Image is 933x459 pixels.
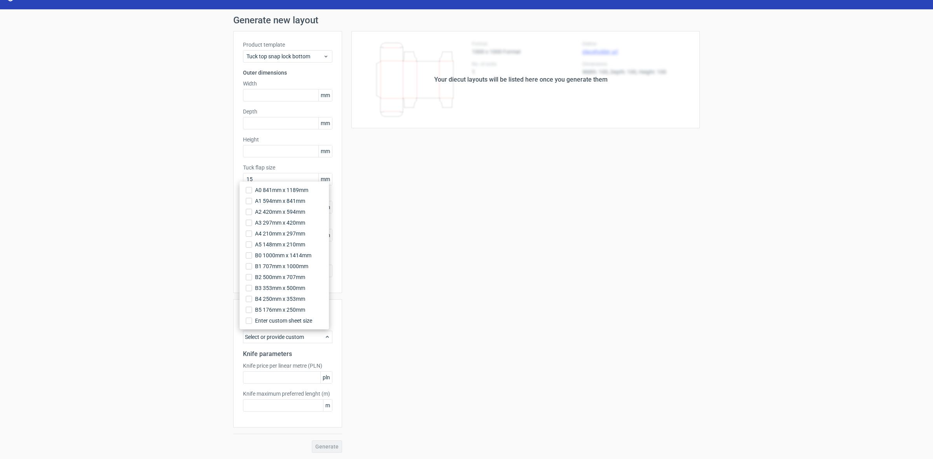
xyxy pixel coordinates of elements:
label: Product template [243,41,332,49]
label: Knife price per linear metre (PLN) [243,362,332,370]
label: Height [243,136,332,143]
div: Your diecut layouts will be listed here once you generate them [434,75,608,84]
span: mm [318,145,332,157]
span: mm [318,173,332,185]
div: Select or provide custom [243,331,332,343]
span: mm [318,117,332,129]
label: Knife maximum preferred lenght (m) [243,390,332,398]
span: B1 707mm x 1000mm [255,262,308,270]
label: Width [243,80,332,87]
span: A5 148mm x 210mm [255,241,305,248]
label: Depth [243,108,332,115]
span: A1 594mm x 841mm [255,197,305,205]
span: B0 1000mm x 1414mm [255,251,311,259]
span: pln [320,372,332,383]
span: A2 420mm x 594mm [255,208,305,216]
span: m [323,400,332,411]
span: A4 210mm x 297mm [255,230,305,237]
span: B2 500mm x 707mm [255,273,305,281]
span: A0 841mm x 1189mm [255,186,308,194]
span: Tuck top snap lock bottom [246,52,323,60]
label: Tuck flap size [243,164,332,171]
span: B4 250mm x 353mm [255,295,305,303]
span: B5 176mm x 250mm [255,306,305,314]
span: Enter custom sheet size [255,317,312,325]
h1: Generate new layout [233,16,700,25]
h2: Knife parameters [243,349,332,359]
span: A3 297mm x 420mm [255,219,305,227]
h3: Outer dimensions [243,69,332,77]
span: B3 353mm x 500mm [255,284,305,292]
span: mm [318,89,332,101]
